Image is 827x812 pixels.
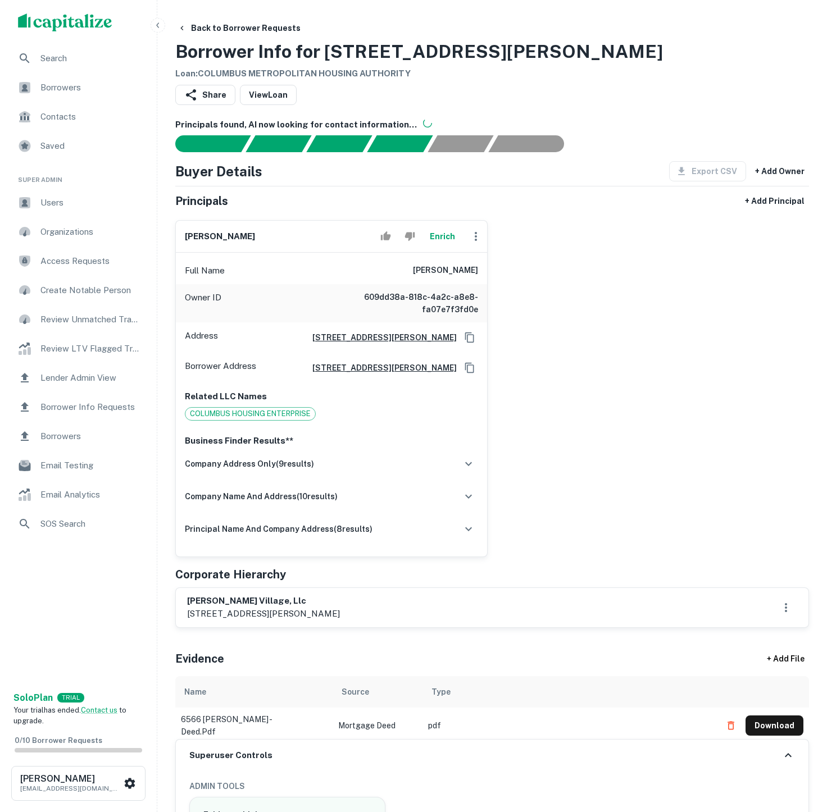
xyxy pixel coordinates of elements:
a: [STREET_ADDRESS][PERSON_NAME] [303,331,457,344]
a: Review LTV Flagged Transactions [9,335,148,362]
a: Email Testing [9,452,148,479]
div: Type [431,685,451,699]
a: Users [9,189,148,216]
iframe: Chat Widget [771,722,827,776]
a: Borrower Info Requests [9,394,148,421]
a: Lender Admin View [9,364,148,391]
a: SOS Search [9,510,148,537]
span: Organizations [40,225,141,239]
span: Contacts [40,110,141,124]
span: 0 / 10 Borrower Requests [15,736,102,745]
div: Principals found, still searching for contact information. This may take time... [428,135,493,152]
a: Saved [9,133,148,159]
h6: 609dd38a-818c-4a2c-a8e8-fa07e7f3fd0e [343,291,478,316]
button: + Add Owner [751,161,809,181]
a: Create Notable Person [9,277,148,304]
h5: Evidence [175,650,224,667]
p: [EMAIL_ADDRESS][DOMAIN_NAME] [20,783,121,793]
td: pdf [422,708,715,743]
span: Users [40,196,141,209]
span: Borrowers [40,81,141,94]
strong: Solo Plan [13,692,53,703]
span: Email Testing [40,459,141,472]
span: Review LTV Flagged Transactions [40,342,141,355]
span: Email Analytics [40,488,141,501]
li: Super Admin [9,162,148,189]
h6: [PERSON_NAME] [185,230,255,243]
p: Borrower Address [185,359,256,376]
img: capitalize-logo.png [18,13,112,31]
a: Borrowers [9,423,148,450]
div: + Add File [746,649,825,669]
h6: company name and address ( 10 results) [185,490,338,503]
h5: Principals [175,193,228,209]
span: Create Notable Person [40,284,141,297]
p: Address [185,329,218,346]
h6: [PERSON_NAME] [20,774,121,783]
button: Reject [400,225,420,248]
div: Name [184,685,206,699]
div: Documents found, AI parsing details... [306,135,372,152]
span: Access Requests [40,254,141,268]
h5: Corporate Hierarchy [175,566,286,583]
a: Contact us [81,706,117,714]
th: Name [175,676,333,708]
p: Related LLC Names [185,390,478,403]
h6: Superuser Controls [189,749,272,762]
button: Accept [376,225,396,248]
button: [PERSON_NAME][EMAIL_ADDRESS][DOMAIN_NAME] [11,766,146,801]
span: Borrower Info Requests [40,400,141,414]
button: Delete file [721,717,741,735]
h3: Borrower Info for [STREET_ADDRESS][PERSON_NAME] [175,38,663,65]
button: Back to Borrower Requests [173,18,305,38]
h6: company address only ( 9 results) [185,458,314,470]
span: COLUMBUS HOUSING ENTERPRISE [185,408,315,419]
div: Source [342,685,369,699]
p: Full Name [185,264,225,277]
div: Access Requests [9,248,148,275]
a: [STREET_ADDRESS][PERSON_NAME] [303,362,457,374]
a: Search [9,45,148,72]
span: Review Unmatched Transactions [40,313,141,326]
button: Share [175,85,235,105]
th: Source [333,676,422,708]
h4: Buyer Details [175,161,262,181]
span: Saved [40,139,141,153]
div: Sending borrower request to AI... [162,135,246,152]
td: 6566 [PERSON_NAME] - deed.pdf [175,708,333,743]
h6: ADMIN TOOLS [189,780,795,792]
button: Enrich [424,225,460,248]
a: ViewLoan [240,85,297,105]
h6: [PERSON_NAME] village, llc [187,595,340,608]
h6: [PERSON_NAME] [413,264,478,277]
button: + Add Principal [740,191,809,211]
th: Type [422,676,715,708]
div: TRIAL [57,693,84,702]
a: Review Unmatched Transactions [9,306,148,333]
h6: principal name and company address ( 8 results) [185,523,372,535]
a: Organizations [9,218,148,245]
div: Your request is received and processing... [246,135,311,152]
a: Borrowers [9,74,148,101]
span: Borrowers [40,430,141,443]
h6: Loan : COLUMBUS METROPOLITAN HOUSING AUTHORITY [175,67,663,80]
p: Business Finder Results** [185,434,478,448]
a: Email Analytics [9,481,148,508]
span: SOS Search [40,517,141,531]
td: Mortgage Deed [333,708,422,743]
